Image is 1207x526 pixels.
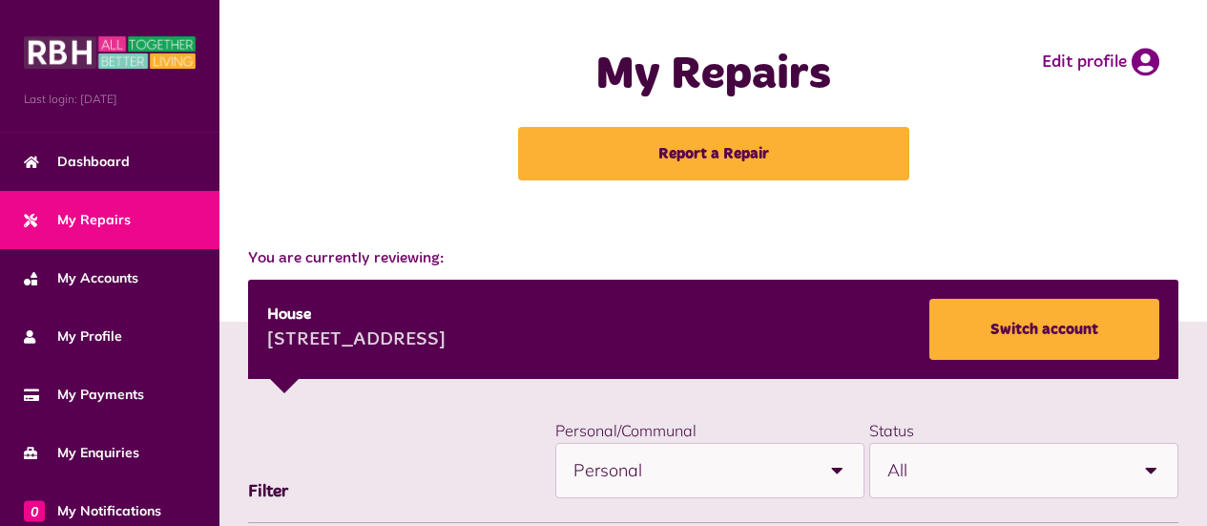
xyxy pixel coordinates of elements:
[24,500,45,521] span: 0
[267,304,446,326] div: House
[1042,48,1159,76] a: Edit profile
[486,48,942,103] h1: My Repairs
[24,385,144,405] span: My Payments
[24,268,138,288] span: My Accounts
[518,127,909,180] a: Report a Repair
[267,326,446,355] div: [STREET_ADDRESS]
[24,501,161,521] span: My Notifications
[248,247,1178,270] span: You are currently reviewing:
[929,299,1159,360] a: Switch account
[24,91,196,108] span: Last login: [DATE]
[24,33,196,72] img: MyRBH
[24,210,131,230] span: My Repairs
[24,152,130,172] span: Dashboard
[24,443,139,463] span: My Enquiries
[24,326,122,347] span: My Profile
